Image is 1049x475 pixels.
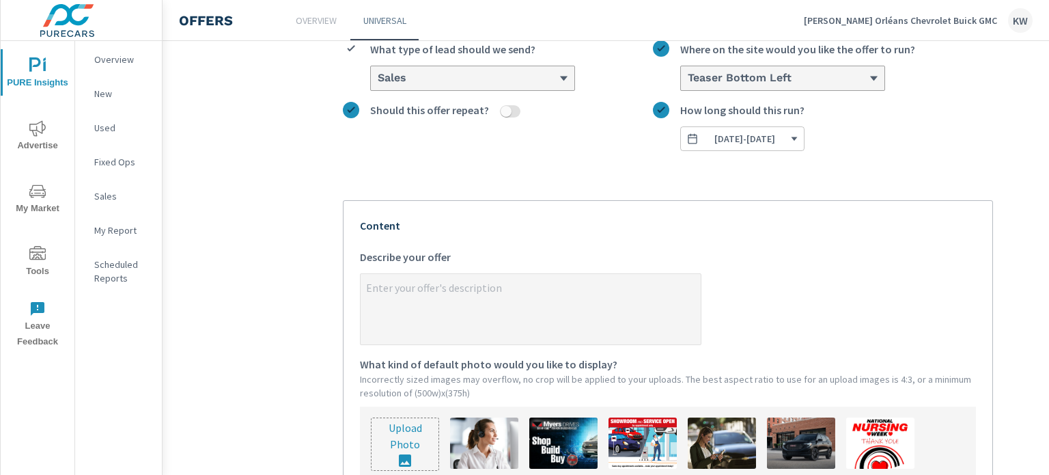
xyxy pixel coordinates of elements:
span: My Market [5,183,70,217]
p: Scheduled Reports [94,258,151,285]
p: Fixed Ops [94,155,151,169]
div: Scheduled Reports [75,254,162,288]
span: Describe your offer [360,249,451,265]
div: Used [75,118,162,138]
span: Should this offer repeat? [370,102,489,118]
p: New [94,87,151,100]
p: Used [94,121,151,135]
img: description [609,418,677,469]
span: PURE Insights [5,57,70,91]
p: Sales [94,189,151,203]
img: description [529,418,598,469]
div: KW [1008,8,1033,33]
button: How long should this run? [680,126,805,151]
input: What type of lead should we send? [376,72,378,85]
div: Overview [75,49,162,70]
p: Incorrectly sized images may overflow, no crop will be applied to your uploads. The best aspect r... [360,372,976,400]
p: [PERSON_NAME] Orléans Chevrolet Buick GMC [804,14,997,27]
span: [DATE] - [DATE] [714,133,775,145]
span: Where on the site would you like the offer to run? [680,41,915,57]
textarea: Describe your offer [361,276,701,344]
div: New [75,83,162,104]
h6: Sales [378,71,406,85]
p: My Report [94,223,151,237]
div: My Report [75,220,162,241]
p: Content [360,217,976,234]
p: Universal [363,14,406,27]
h4: Offers [179,12,233,29]
img: description [450,418,518,469]
div: nav menu [1,41,74,355]
div: Sales [75,186,162,206]
div: Fixed Ops [75,152,162,172]
span: Tools [5,246,70,280]
img: description [846,418,914,469]
img: description [688,418,756,469]
span: How long should this run? [680,102,805,118]
p: Overview [94,53,151,66]
img: description [767,418,835,469]
span: Advertise [5,120,70,154]
span: What kind of default photo would you like to display? [360,356,617,372]
p: Overview [296,14,337,27]
span: Leave Feedback [5,301,70,350]
h6: Teaser Bottom Left [688,71,792,85]
span: What type of lead should we send? [370,41,535,57]
button: Should this offer repeat? [501,105,512,118]
input: Where on the site would you like the offer to run? [686,72,688,85]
